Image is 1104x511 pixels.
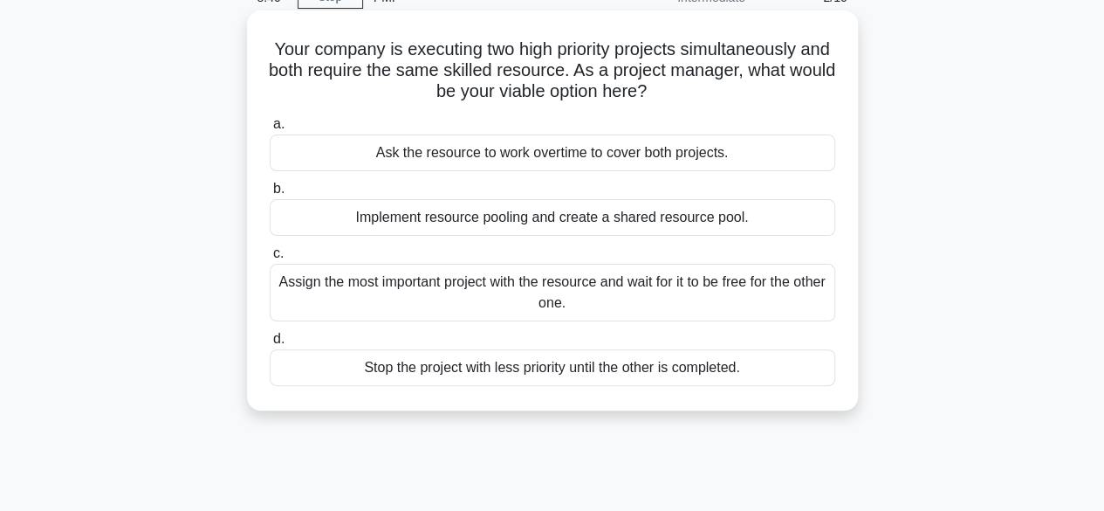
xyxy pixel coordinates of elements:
[273,245,284,260] span: c.
[270,264,835,321] div: Assign the most important project with the resource and wait for it to be free for the other one.
[273,181,285,196] span: b.
[268,38,837,103] h5: Your company is executing two high priority projects simultaneously and both require the same ski...
[270,135,835,171] div: Ask the resource to work overtime to cover both projects.
[273,331,285,346] span: d.
[270,349,835,386] div: Stop the project with less priority until the other is completed.
[273,116,285,131] span: a.
[270,199,835,236] div: Implement resource pooling and create a shared resource pool.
